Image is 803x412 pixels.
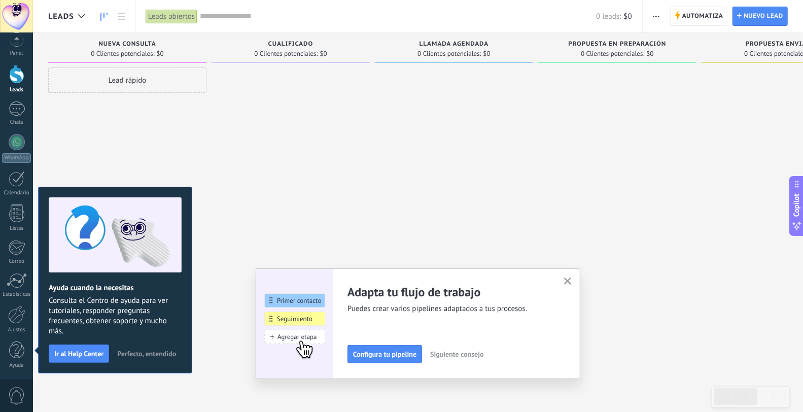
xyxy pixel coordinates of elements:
span: Automatiza [682,7,723,25]
div: Estadísticas [2,291,31,298]
div: Ajustes [2,327,31,333]
div: Propuesta en preparación [543,41,691,49]
span: Perfecto, entendido [117,350,176,357]
div: Leads [2,87,31,93]
a: Lista [113,7,130,26]
span: Puedes crear varios pipelines adaptados a tus procesos. [347,304,551,314]
span: $0 [483,51,491,57]
div: Lead rápido [48,67,206,93]
span: Copilot [792,194,802,217]
h2: Adapta tu flujo de trabajo [347,284,551,300]
span: Ir al Help Center [54,350,103,357]
div: Cualificado [217,41,365,49]
a: Leads [95,7,113,26]
div: Ayuda [2,362,31,369]
span: 0 Clientes potenciales: [417,51,481,57]
span: $0 [647,51,654,57]
span: Leads [48,12,74,21]
button: Siguiente consejo [426,347,488,362]
span: Llamada agendada [420,41,488,48]
span: Nuevo lead [744,7,783,25]
h2: Ayuda cuando la necesitas [49,283,182,293]
span: 0 Clientes potenciales: [254,51,318,57]
span: 0 Clientes potenciales: [581,51,644,57]
span: 0 leads: [596,12,621,21]
button: Más [649,7,664,26]
button: Perfecto, entendido [113,346,181,361]
button: Configura tu pipeline [347,345,422,363]
div: Correo [2,258,31,265]
span: $0 [320,51,327,57]
div: Llamada agendada [380,41,528,49]
div: Listas [2,225,31,232]
div: Calendario [2,190,31,196]
div: Chats [2,119,31,126]
span: $0 [624,12,632,21]
div: Leads abiertos [146,9,197,24]
a: Nuevo lead [732,7,788,26]
div: WhatsApp [2,153,31,163]
div: Nueva consulta [53,41,201,49]
div: Panel [2,50,31,57]
span: Consulta el Centro de ayuda para ver tutoriales, responder preguntas frecuentes, obtener soporte ... [49,296,182,336]
button: Ir al Help Center [49,345,109,363]
span: $0 [157,51,164,57]
span: Configura tu pipeline [353,351,416,358]
span: Nueva consulta [98,41,156,48]
span: Propuesta en preparación [569,41,667,48]
a: Automatiza [670,7,728,26]
span: 0 Clientes potenciales: [91,51,154,57]
span: Cualificado [268,41,313,48]
span: Siguiente consejo [430,351,483,358]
